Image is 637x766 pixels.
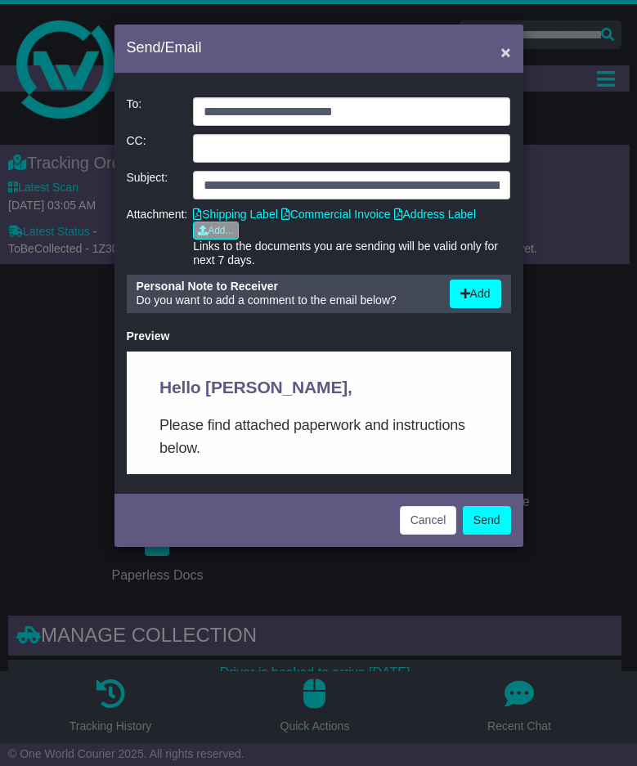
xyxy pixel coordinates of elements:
[119,171,186,199] div: Subject:
[137,280,433,293] div: Personal Note to Receiver
[193,240,510,267] div: Links to the documents you are sending will be valid only for next 7 days.
[193,208,278,221] a: Shipping Label
[119,97,186,126] div: To:
[127,329,511,343] div: Preview
[492,35,518,69] button: Close
[33,26,226,45] span: Hello [PERSON_NAME],
[463,506,511,535] button: Send
[450,280,501,308] button: Add
[394,208,477,221] a: Address Label
[128,280,442,308] div: Do you want to add a comment to the email below?
[281,208,391,221] a: Commercial Invoice
[119,134,186,163] div: CC:
[500,43,510,61] span: ×
[33,62,352,108] p: Please find attached paperwork and instructions below.
[127,37,202,59] h4: Send/Email
[400,506,457,535] button: Cancel
[119,208,186,267] div: Attachment:
[193,222,238,240] a: Add...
